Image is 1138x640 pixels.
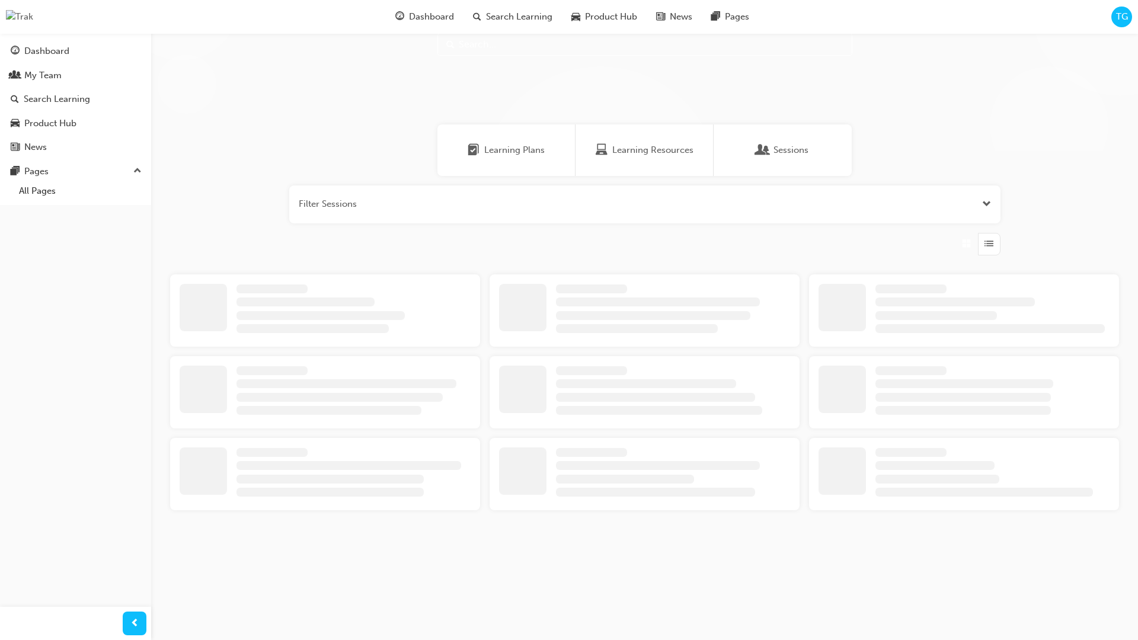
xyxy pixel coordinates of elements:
div: My Team [24,69,62,82]
span: Pages [725,10,749,24]
span: Learning Resources [596,143,608,157]
span: Dashboard [409,10,454,24]
div: News [24,140,47,154]
button: TG [1111,7,1132,27]
span: Grid [962,237,971,251]
span: Sessions [757,143,769,157]
a: My Team [5,65,146,87]
a: pages-iconPages [702,5,759,29]
div: DashboardMy TeamSearch LearningProduct HubNews [5,40,146,158]
span: Learning Plans [468,143,480,157]
div: Search Learning [24,92,90,106]
span: news-icon [11,142,20,153]
span: News [670,10,692,24]
span: news-icon [656,9,665,24]
span: Sessions [773,143,808,157]
div: Product Hub [24,117,76,130]
a: search-iconSearch Learning [463,5,562,29]
span: Learning Resources [612,143,693,157]
span: Product Hub [585,10,637,24]
span: car-icon [571,9,580,24]
a: car-iconProduct Hub [562,5,647,29]
span: pages-icon [711,9,720,24]
div: Pages [24,165,49,178]
span: List [984,237,993,251]
span: Search Learning [486,10,552,24]
span: search-icon [473,9,481,24]
span: Search [446,38,455,52]
span: Learning Plans [484,143,545,157]
span: prev-icon [130,616,139,631]
span: car-icon [11,119,20,129]
a: Search Learning [5,88,146,110]
span: guage-icon [11,46,20,57]
span: people-icon [11,71,20,81]
a: Product Hub [5,113,146,135]
span: guage-icon [395,9,404,24]
span: search-icon [11,94,19,105]
a: news-iconNews [647,5,702,29]
a: SessionsSessions [714,124,852,176]
a: All Pages [14,182,146,200]
div: Dashboard [24,44,69,58]
a: Learning PlansLearning Plans [437,124,576,176]
span: TG [1116,10,1128,24]
span: pages-icon [11,167,20,177]
a: Dashboard [5,40,146,62]
a: guage-iconDashboard [386,5,463,29]
img: Trak [6,10,33,24]
button: Pages [5,161,146,183]
input: Search... [437,33,852,56]
span: up-icon [133,164,142,179]
a: News [5,136,146,158]
button: Open the filter [982,197,991,211]
a: Learning ResourcesLearning Resources [576,124,714,176]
